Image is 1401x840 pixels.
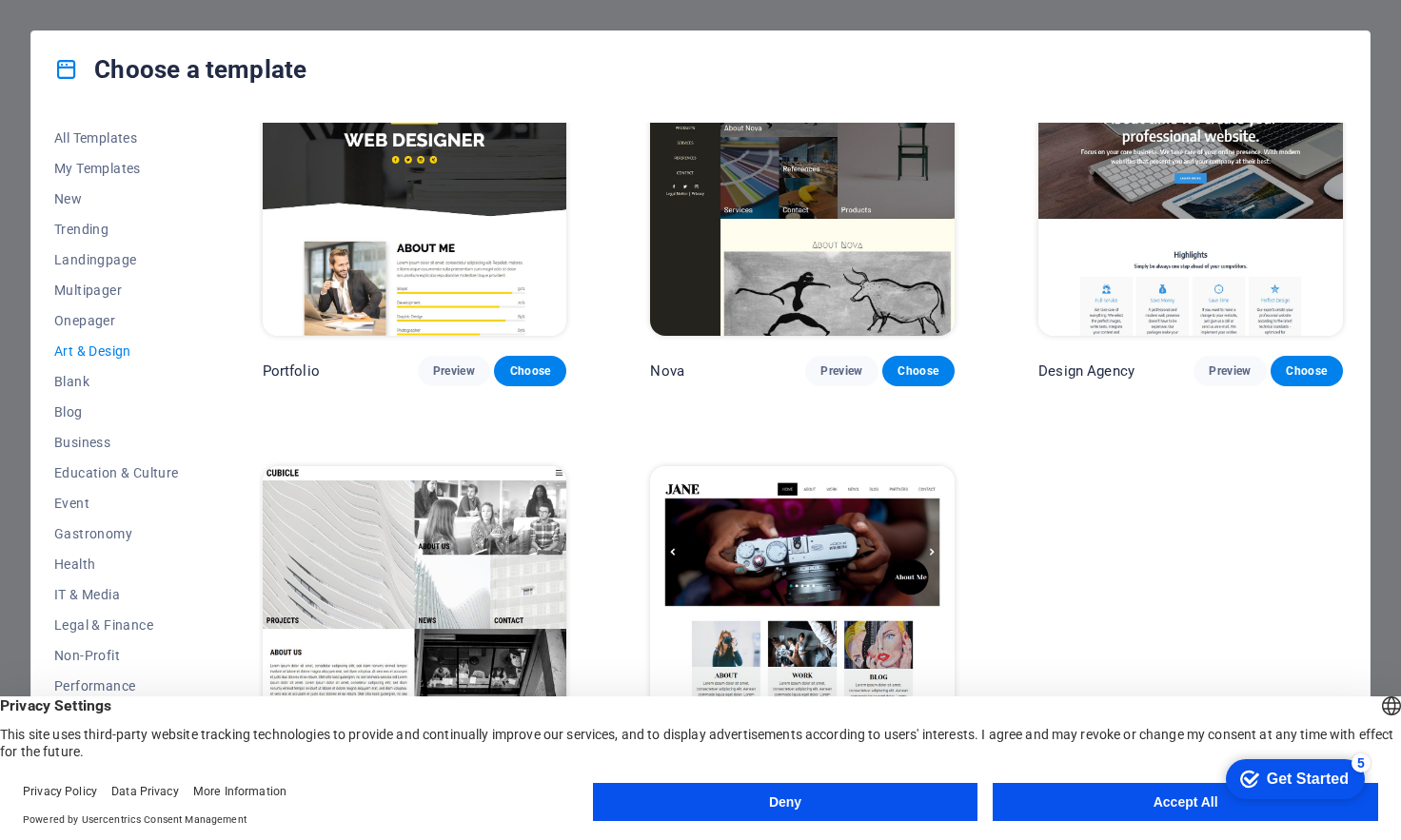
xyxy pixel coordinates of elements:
span: My Templates [54,161,179,176]
span: Non-Profit [54,648,179,663]
span: Choose [898,363,939,379]
button: Blank [54,366,179,397]
button: Legal & Finance [54,610,179,640]
button: Choose [494,356,566,386]
span: Art & Design [54,343,179,359]
img: Cubicle [263,466,567,747]
span: Choose [1286,363,1328,379]
p: Portfolio [263,361,320,381]
span: Education & Culture [54,465,179,480]
span: All Templates [54,130,179,146]
span: Blog [54,404,179,420]
img: Jane [650,466,955,747]
span: Legal & Finance [54,617,179,633]
button: Preview [805,356,878,386]
span: Choose [509,363,551,379]
button: Performance [54,671,179,701]
button: Business [54,427,179,458]
button: New [54,184,179,214]
span: Preview [1209,363,1251,379]
span: IT & Media [54,587,179,602]
span: Event [54,496,179,511]
img: Design Agency [1038,55,1343,336]
span: Gastronomy [54,526,179,541]
div: Get Started 5 items remaining, 0% complete [15,10,154,49]
span: Multipager [54,283,179,298]
div: 5 [141,4,160,23]
span: New [54,191,179,206]
span: Preview [820,363,862,379]
button: Preview [418,356,490,386]
h4: Choose a template [54,54,306,85]
span: Landingpage [54,252,179,267]
span: Onepager [54,313,179,328]
button: IT & Media [54,579,179,610]
img: Nova [650,55,955,336]
button: Education & Culture [54,458,179,488]
button: Blog [54,397,179,427]
button: Choose [882,356,955,386]
button: Choose [1271,356,1343,386]
button: All Templates [54,123,179,153]
span: Trending [54,222,179,237]
button: Gastronomy [54,518,179,549]
span: Blank [54,374,179,389]
button: Event [54,488,179,518]
button: My Templates [54,153,179,184]
button: Art & Design [54,336,179,366]
button: Landingpage [54,244,179,275]
span: Health [54,557,179,572]
span: Performance [54,678,179,693]
button: Non-Profit [54,640,179,671]
button: Health [54,549,179,579]
div: Get Started [56,21,138,38]
button: Trending [54,214,179,244]
p: Nova [650,361,684,381]
p: Design Agency [1038,361,1135,381]
img: Portfolio [263,55,567,336]
button: Multipager [54,275,179,305]
button: Preview [1194,356,1266,386]
span: Business [54,435,179,450]
span: Preview [433,363,475,379]
button: Onepager [54,305,179,336]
